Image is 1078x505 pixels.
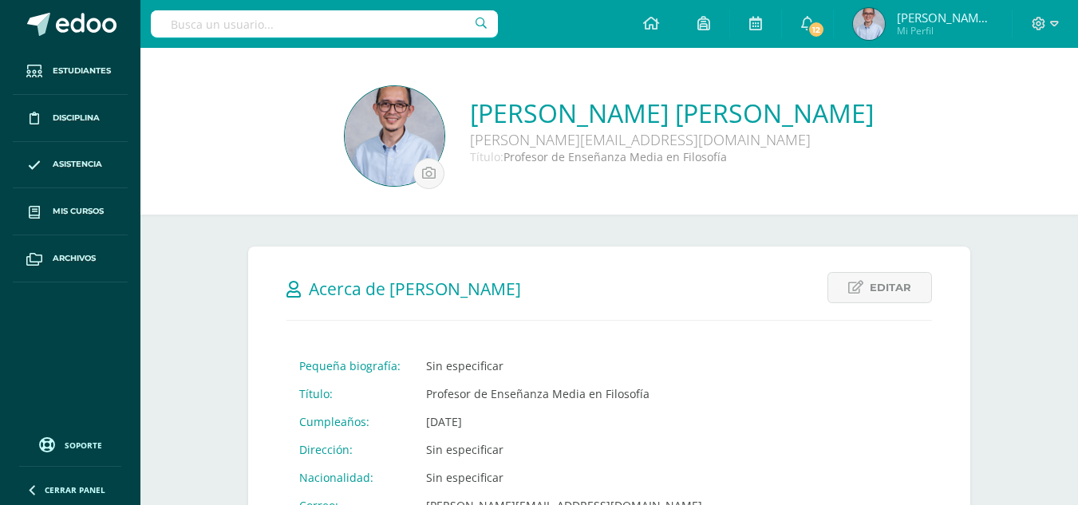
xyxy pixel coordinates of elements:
[503,149,727,164] span: Profesor de Enseñanza Media en Filosofía
[853,8,885,40] img: 54d5abf9b2742d70e04350d565128aa6.png
[13,235,128,282] a: Archivos
[413,464,715,491] td: Sin especificar
[53,252,96,265] span: Archivos
[53,112,100,124] span: Disciplina
[413,408,715,436] td: [DATE]
[286,380,413,408] td: Título:
[53,158,102,171] span: Asistencia
[897,24,993,37] span: Mi Perfil
[286,436,413,464] td: Dirección:
[345,86,444,186] img: 2a7ea491b90aa27cfac5bf78c8bae1ec.png
[286,408,413,436] td: Cumpleaños:
[286,464,413,491] td: Nacionalidad:
[897,10,993,26] span: [PERSON_NAME] [PERSON_NAME]
[151,10,498,37] input: Busca un usuario...
[45,484,105,495] span: Cerrar panel
[65,440,102,451] span: Soporte
[286,352,413,380] td: Pequeña biografía:
[309,278,521,300] span: Acerca de [PERSON_NAME]
[870,273,911,302] span: Editar
[808,21,825,38] span: 12
[53,65,111,77] span: Estudiantes
[413,436,715,464] td: Sin especificar
[470,149,503,164] span: Título:
[470,130,874,149] div: [PERSON_NAME][EMAIL_ADDRESS][DOMAIN_NAME]
[413,352,715,380] td: Sin especificar
[13,188,128,235] a: Mis cursos
[827,272,932,303] a: Editar
[53,205,104,218] span: Mis cursos
[13,95,128,142] a: Disciplina
[13,142,128,189] a: Asistencia
[470,96,874,130] a: [PERSON_NAME] [PERSON_NAME]
[13,48,128,95] a: Estudiantes
[413,380,715,408] td: Profesor de Enseñanza Media en Filosofía
[19,433,121,455] a: Soporte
